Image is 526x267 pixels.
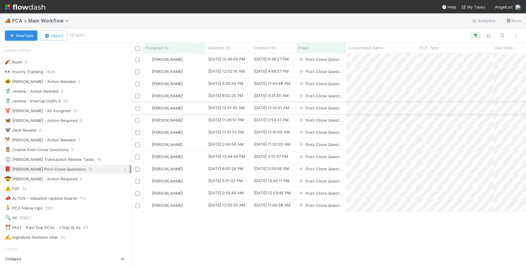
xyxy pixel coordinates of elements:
div: [DATE] 12:44:34 PM [208,153,245,159]
div: Post-Close Question [298,129,343,135]
span: 🥤 [5,98,11,103]
span: 📕 [5,166,11,172]
span: Post-Close Question [298,118,345,123]
div: [DATE] 2:54:49 AM [208,190,244,196]
input: Toggle Row Selected [135,118,140,123]
div: [DATE] 8:00:26 PM [208,165,243,172]
div: [PERSON_NAME] - Action Required [5,175,77,183]
div: [DATE] 11:31:06 AM [254,129,290,135]
span: [PERSON_NAME] [152,93,183,98]
div: [DATE] 11:16:31 AM [254,105,289,111]
span: [PERSON_NAME] [152,166,183,171]
span: Post-Close Question [298,93,345,98]
span: [PERSON_NAME] [152,106,183,110]
span: 👀 [5,69,11,74]
span: 5 [71,146,74,154]
img: avatar_e1f102a8-6aea-40b1-874c-e2ab2da62ba9.png [146,166,151,171]
span: 1826 [46,68,55,76]
img: avatar_e1f102a8-6aea-40b1-874c-e2ab2da62ba9.png [146,57,151,62]
a: Analytics [472,17,496,24]
div: Post-Close Question [298,56,343,62]
div: Post-Close Question [298,202,343,208]
span: [PERSON_NAME] [152,118,183,123]
span: ⚠️ [5,186,11,191]
img: avatar_e1f102a8-6aea-40b1-874c-e2ab2da62ba9.png [146,191,151,196]
span: 2301 [45,204,54,212]
span: PCA > Main Workflow [12,18,72,24]
div: [DATE] 6:38:27 PM [254,56,289,62]
img: avatar_e1f102a8-6aea-40b1-874c-e2ab2da62ba9.png [146,142,151,147]
span: [PERSON_NAME] [152,154,183,159]
span: 📣 [5,196,11,201]
span: 55 [63,97,68,105]
input: Toggle Row Selected [135,130,140,135]
div: Jemma - Action Needed [5,88,58,95]
img: avatar_e1f102a8-6aea-40b1-874c-e2ab2da62ba9.png [146,130,151,135]
div: [DATE] 11:43:48 AM [254,80,290,86]
span: Updated On [208,45,231,51]
div: Post-Close Question [298,105,343,111]
img: avatar_e1f102a8-6aea-40b1-874c-e2ab2da62ba9.png [146,93,151,98]
span: 🤠 [5,176,11,181]
span: My Tasks [461,5,485,9]
div: [DATE] 12:35:35 AM [208,202,245,208]
div: Help [442,4,456,10]
span: Stage [5,243,18,255]
span: 🥤 [5,88,11,94]
div: [DATE] 10:36:59 PM [208,56,245,62]
span: Saved Views [5,44,31,57]
div: [DATE] 12:53:46 PM [254,190,291,196]
span: 🔍 [5,215,11,220]
div: [PERSON_NAME] [146,190,183,196]
img: avatar_e1f102a8-6aea-40b1-874c-e2ab2da62ba9.png [515,4,521,10]
small: 13 tasks [70,33,85,38]
div: [PERSON_NAME] [146,81,183,87]
span: 23 [83,224,88,231]
span: Post-Close Question [298,203,345,208]
span: ⚖️ [5,157,11,162]
span: 🧨 [5,59,11,64]
span: ✍️ [5,234,11,240]
span: Post-Close Question [298,166,345,171]
div: [PERSON_NAME] - Action Needed [5,78,75,85]
span: [PERSON_NAME] [152,142,183,147]
div: [PERSON_NAME] [146,105,183,111]
span: Post-Close Question [298,179,345,183]
div: [PERSON_NAME] [146,129,183,135]
div: [DATE] 4:48:57 PM [254,68,289,74]
div: [DATE] 12:02:16 AM [208,68,245,74]
div: [PERSON_NAME] Transaction Review Tasks [5,156,94,163]
div: [DATE] 2:40:56 AM [208,141,244,147]
span: 55 [60,234,65,241]
span: ⏰ [5,225,11,230]
div: [DATE] 5:51:37 PM [254,153,288,159]
span: Post-Close Question [298,106,345,110]
div: FAST - Past Due PCAs - 7 Day SLAs [5,224,81,231]
span: Collapse [5,256,21,262]
div: [DATE] 5:59:06 PM [254,165,289,172]
div: ALTIUS - Valuation Update Search [5,195,77,202]
img: avatar_e1f102a8-6aea-40b1-874c-e2ab2da62ba9.png [146,179,151,183]
span: 🐨 [5,127,11,133]
span: 2 [61,88,63,95]
span: Post-Close Question [298,81,345,86]
span: 🦞 [5,108,11,113]
div: [DATE] 12:42:11 PM [254,178,289,184]
div: Post-Close Question [298,68,343,75]
span: Post-Close Question [298,130,345,135]
div: [PERSON_NAME] - All Assigned [5,107,71,115]
img: avatar_e1f102a8-6aea-40b1-874c-e2ab2da62ba9.png [146,81,151,86]
div: [DATE] 11:50:20 AM [254,141,290,147]
input: Toggle Row Selected [135,179,140,184]
div: [DATE] 12:51:35 AM [208,105,245,111]
input: Toggle Row Selected [135,203,140,208]
div: Post-Close Question [298,117,343,123]
div: [DATE] 6:35:54 PM [208,80,243,86]
span: Post-Close Question [298,69,345,74]
a: My Tasks [461,4,485,10]
div: [PERSON_NAME] - Action Needed [5,136,75,144]
div: [DATE] 5:01:22 PM [208,178,243,184]
span: PCA Type [420,45,439,51]
img: logo-inverted-e16ddd16eac7371096b0.svg [5,2,45,12]
div: [PERSON_NAME] [146,141,183,147]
